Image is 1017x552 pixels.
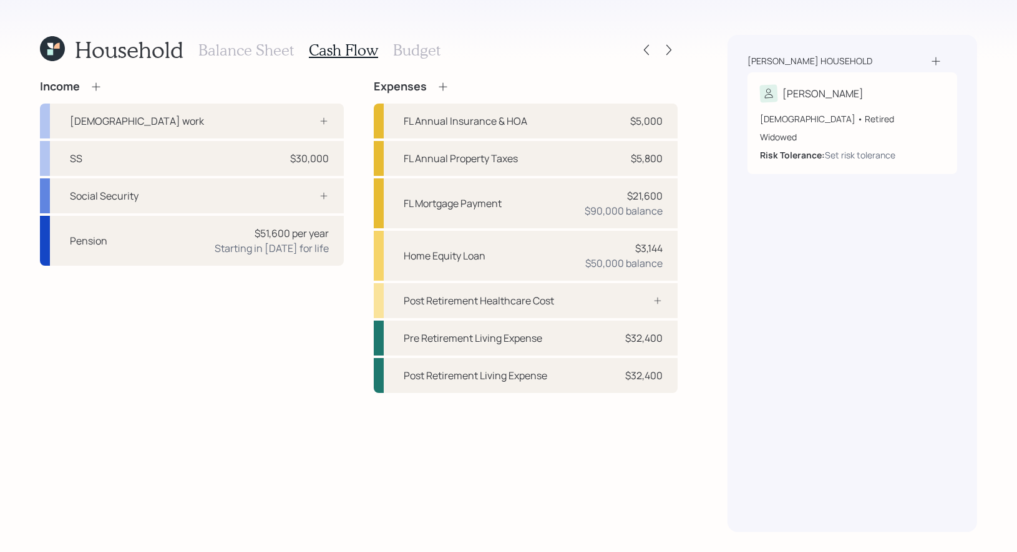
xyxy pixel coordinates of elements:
div: Post Retirement Healthcare Cost [404,293,554,308]
b: Risk Tolerance: [760,149,825,161]
div: $30,000 [290,151,329,166]
div: Post Retirement Living Expense [404,368,547,383]
h3: Cash Flow [309,41,378,59]
div: [DEMOGRAPHIC_DATA] work [70,114,204,128]
div: $50,000 balance [585,256,663,271]
div: Social Security [70,188,139,203]
div: $32,400 [625,331,663,346]
div: [DEMOGRAPHIC_DATA] • Retired [760,112,945,125]
h4: Expenses [374,80,427,94]
div: $51,600 per year [255,226,329,241]
div: SS [70,151,82,166]
div: Pension [70,233,107,248]
div: Widowed [760,130,945,143]
h3: Budget [393,41,440,59]
div: Set risk tolerance [825,148,895,162]
div: Pre Retirement Living Expense [404,331,542,346]
div: [PERSON_NAME] [782,86,864,101]
div: $90,000 balance [585,203,663,218]
div: FL Annual Property Taxes [404,151,518,166]
div: FL Annual Insurance & HOA [404,114,527,128]
div: $21,600 [627,188,663,203]
div: [PERSON_NAME] household [747,55,872,67]
div: FL Mortgage Payment [404,196,502,211]
div: $32,400 [625,368,663,383]
h4: Income [40,80,80,94]
h3: Balance Sheet [198,41,294,59]
div: Home Equity Loan [404,248,485,263]
div: $5,000 [630,114,663,128]
h1: Household [75,36,183,63]
div: $3,144 [635,241,663,256]
div: $5,800 [631,151,663,166]
div: Starting in [DATE] for life [215,241,329,256]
